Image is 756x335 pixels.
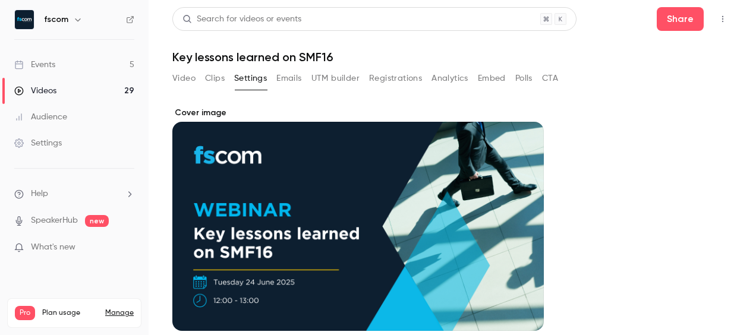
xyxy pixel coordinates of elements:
section: Cover image [172,107,544,331]
button: Analytics [431,69,468,88]
div: Search for videos or events [182,13,301,26]
button: Emails [276,69,301,88]
iframe: Noticeable Trigger [120,242,134,253]
button: CTA [542,69,558,88]
li: help-dropdown-opener [14,188,134,200]
a: SpeakerHub [31,214,78,227]
a: Manage [105,308,134,318]
button: Share [657,7,704,31]
label: Cover image [172,107,544,119]
button: UTM builder [311,69,360,88]
img: fscom [15,10,34,29]
div: Videos [14,85,56,97]
button: Clips [205,69,225,88]
span: What's new [31,241,75,254]
div: Audience [14,111,67,123]
div: Settings [14,137,62,149]
span: Pro [15,306,35,320]
h1: Key lessons learned on SMF16 [172,50,732,64]
button: Settings [234,69,267,88]
h6: fscom [44,14,68,26]
span: new [85,215,109,227]
span: Help [31,188,48,200]
button: Video [172,69,196,88]
div: Events [14,59,55,71]
button: Top Bar Actions [713,10,732,29]
button: Embed [478,69,506,88]
button: Registrations [369,69,422,88]
button: Polls [515,69,533,88]
span: Plan usage [42,308,98,318]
